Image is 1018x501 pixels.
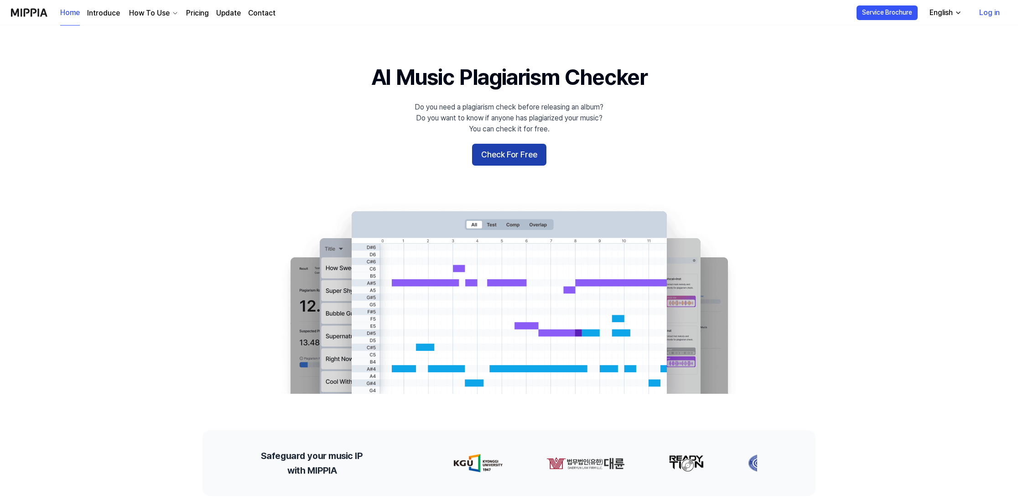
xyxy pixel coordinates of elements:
[472,144,546,166] button: Check For Free
[127,8,179,19] button: How To Use
[928,7,955,18] div: English
[922,4,967,22] button: English
[720,454,753,472] img: partner-logo-5
[371,62,647,93] h1: AI Music Plagiarism Checker
[655,454,676,472] img: partner-logo-4
[272,202,746,394] img: main Image
[127,8,171,19] div: How To Use
[248,8,275,19] a: Contact
[857,5,918,20] button: Service Brochure
[60,0,80,26] a: Home
[583,454,611,472] img: partner-logo-3
[216,8,241,19] a: Update
[381,454,460,472] img: partner-logo-1
[504,454,539,472] img: partner-logo-2
[261,449,363,478] h2: Safeguard your music IP with MIPPIA
[186,8,209,19] a: Pricing
[87,8,120,19] a: Introduce
[415,102,603,135] div: Do you need a plagiarism check before releasing an album? Do you want to know if anyone has plagi...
